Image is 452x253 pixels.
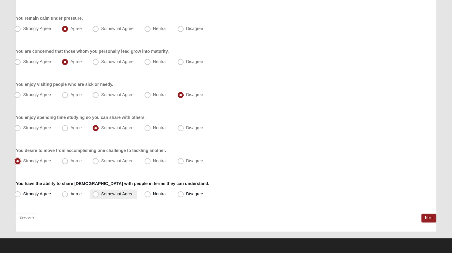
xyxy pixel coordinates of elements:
a: Previous [16,214,38,223]
span: Somewhat Agree [101,125,134,130]
span: Agree [70,92,82,97]
span: Agree [70,191,82,196]
span: Strongly Agree [23,191,51,196]
span: Somewhat Agree [101,92,134,97]
span: Agree [70,59,82,64]
span: Strongly Agree [23,59,51,64]
span: Disagree [186,125,203,130]
span: Neutral [153,191,167,196]
span: Somewhat Agree [101,59,134,64]
label: You enjoy spending time studying so you can share with others. [16,114,146,120]
span: Agree [70,158,82,163]
span: Strongly Agree [23,26,51,31]
span: Agree [70,125,82,130]
span: Disagree [186,191,203,196]
span: Disagree [186,92,203,97]
span: Neutral [153,92,167,97]
label: You have the ability to share [DEMOGRAPHIC_DATA] with people in terms they can understand. [16,180,209,187]
span: Disagree [186,158,203,163]
a: Next [421,214,436,222]
span: Somewhat Agree [101,158,134,163]
span: Disagree [186,26,203,31]
label: You remain calm under pressure. [16,15,83,21]
span: Somewhat Agree [101,26,134,31]
span: Strongly Agree [23,158,51,163]
span: Neutral [153,125,167,130]
span: Neutral [153,26,167,31]
span: Strongly Agree [23,125,51,130]
label: You desire to move from accomplishing one challenge to tackling another. [16,147,166,153]
span: Disagree [186,59,203,64]
span: Neutral [153,158,167,163]
label: You enjoy visiting people who are sick or needy. [16,81,113,87]
span: Strongly Agree [23,92,51,97]
span: Somewhat Agree [101,191,134,196]
span: Neutral [153,59,167,64]
span: Agree [70,26,82,31]
label: You are concerned that those whom you personally lead grow into maturity. [16,48,169,54]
